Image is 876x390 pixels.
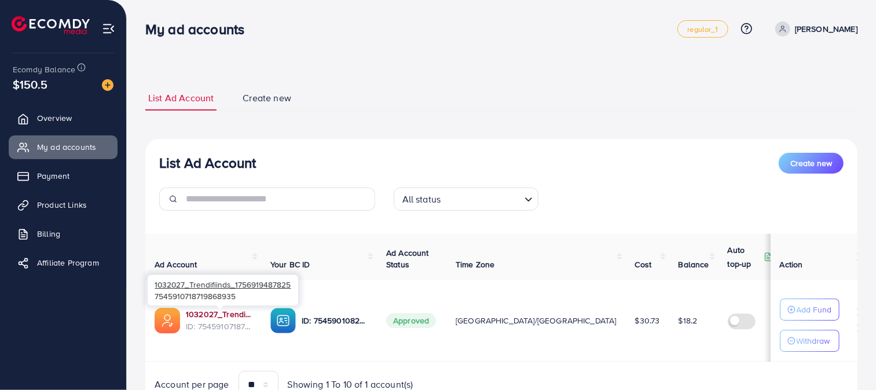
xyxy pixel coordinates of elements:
[9,222,118,245] a: Billing
[302,314,368,328] p: ID: 7545901082208206855
[148,275,298,306] div: 7545910718719868935
[780,330,840,352] button: Withdraw
[186,321,252,332] span: ID: 7545910718719868935
[9,164,118,187] a: Payment
[270,308,296,333] img: ic-ba-acc.ded83a64.svg
[444,189,519,208] input: Search for option
[394,187,538,211] div: Search for option
[37,112,72,124] span: Overview
[635,259,652,270] span: Cost
[37,228,60,240] span: Billing
[797,303,832,317] p: Add Fund
[827,338,867,381] iframe: Chat
[635,315,660,326] span: $30.73
[797,334,830,348] p: Withdraw
[771,21,857,36] a: [PERSON_NAME]
[9,251,118,274] a: Affiliate Program
[13,76,47,93] span: $150.5
[728,243,761,271] p: Auto top-up
[102,79,113,91] img: image
[795,22,857,36] p: [PERSON_NAME]
[12,16,90,34] img: logo
[37,170,69,182] span: Payment
[400,191,444,208] span: All status
[386,247,429,270] span: Ad Account Status
[37,141,96,153] span: My ad accounts
[102,22,115,35] img: menu
[148,91,214,105] span: List Ad Account
[677,20,728,38] a: regular_1
[155,279,291,290] span: 1032027_Trendifiinds_1756919487825
[780,299,840,321] button: Add Fund
[37,257,99,268] span: Affiliate Program
[13,64,75,75] span: Ecomdy Balance
[37,199,87,211] span: Product Links
[155,308,180,333] img: ic-ads-acc.e4c84228.svg
[386,313,436,328] span: Approved
[9,106,118,130] a: Overview
[243,91,291,105] span: Create new
[155,259,197,270] span: Ad Account
[456,259,494,270] span: Time Zone
[159,154,256,171] h3: List Ad Account
[145,21,254,38] h3: My ad accounts
[679,259,709,270] span: Balance
[779,153,844,174] button: Create new
[9,193,118,216] a: Product Links
[270,259,310,270] span: Your BC ID
[780,259,803,270] span: Action
[456,315,617,326] span: [GEOGRAPHIC_DATA]/[GEOGRAPHIC_DATA]
[9,135,118,159] a: My ad accounts
[687,25,718,33] span: regular_1
[679,315,698,326] span: $18.2
[790,157,832,169] span: Create new
[186,308,252,320] a: 1032027_Trendifiinds_1756919487825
